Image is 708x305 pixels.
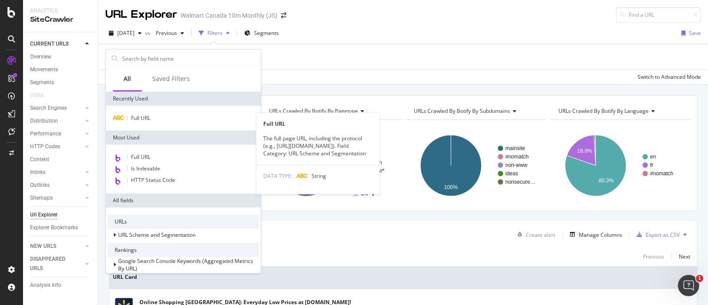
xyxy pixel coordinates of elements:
[30,210,92,220] a: Url Explorer
[281,12,286,19] div: arrow-right-arrow-left
[123,74,131,83] div: All
[261,127,399,204] div: A chart.
[633,228,680,242] button: Export as CSV
[616,7,701,23] input: Find a URL
[566,229,622,240] button: Manage Columns
[646,231,680,239] div: Export as CSV
[505,154,529,160] text: #nomatch
[30,52,92,62] a: Overview
[145,29,152,37] span: vs
[105,7,177,22] div: URL Explorer
[30,129,61,139] div: Performance
[30,15,91,25] div: SiteCrawler
[30,129,83,139] a: Performance
[514,228,555,242] button: Create alert
[696,275,703,282] span: 1
[181,11,277,20] div: Walmart Canada 10m Monthly (JS)
[643,253,664,260] div: Previous
[105,26,145,40] button: [DATE]
[361,190,368,197] text: 1/3
[30,91,52,100] a: Visits
[30,242,56,251] div: NEW URLS
[30,181,50,190] div: Outlinks
[118,257,253,272] span: Google Search Console Keywords (Aggregated Metrics By URL)
[557,104,682,118] h4: URLs Crawled By Botify By language
[152,74,190,83] div: Saved Filters
[108,243,259,257] div: Rankings
[30,193,53,203] div: Sitemaps
[30,142,83,151] a: HTTP Codes
[312,172,326,180] span: String
[121,52,258,65] input: Search by field name
[30,78,54,87] div: Segments
[638,73,701,81] div: Switch to Advanced Mode
[679,253,690,260] div: Next
[30,104,67,113] div: Search Engines
[689,29,701,37] div: Save
[30,91,43,100] div: Visits
[444,184,458,190] text: 100%
[650,170,673,177] text: #nomatch
[30,210,58,220] div: Url Explorer
[599,178,614,184] text: 80.3%
[505,170,518,177] text: ideas
[131,114,150,122] span: Full URL
[30,223,92,232] a: Explorer Bookmarks
[577,148,592,154] text: 18.8%
[108,215,259,229] div: URLs
[113,273,687,281] span: URL Card
[30,281,92,290] a: Analysis Info
[152,29,177,37] span: Previous
[131,176,175,184] span: HTTP Status Code
[30,181,83,190] a: Outlinks
[414,107,510,115] span: URLs Crawled By Botify By subdomains
[30,78,92,87] a: Segments
[241,26,282,40] button: Segments
[30,155,49,164] div: Content
[634,70,701,84] button: Switch to Advanced Mode
[152,26,188,40] button: Previous
[30,116,83,126] a: Distribution
[131,153,150,161] span: Full URL
[30,168,46,177] div: Inlinks
[30,142,60,151] div: HTTP Codes
[30,168,83,177] a: Inlinks
[195,26,233,40] button: Filters
[579,231,622,239] div: Manage Columns
[208,29,223,37] div: Filters
[30,104,83,113] a: Search Engines
[254,29,279,37] span: Segments
[30,281,61,290] div: Analysis Info
[526,231,555,239] div: Create alert
[269,107,358,115] span: URLs Crawled By Botify By pagetype
[650,162,653,168] text: fr
[263,172,292,180] span: DATA TYPE:
[267,104,393,118] h4: URLs Crawled By Botify By pagetype
[550,127,688,204] svg: A chart.
[405,127,543,204] svg: A chart.
[30,65,58,74] div: Movements
[30,52,51,62] div: Overview
[30,65,92,74] a: Movements
[256,120,379,127] div: Full URL
[30,7,91,15] div: Analytics
[30,155,92,164] a: Content
[106,193,261,208] div: All fields
[256,135,379,157] div: The full page URL, including the protocol (e.g., [URL][DOMAIN_NAME]). Field Category: URL Scheme ...
[30,116,58,126] div: Distribution
[118,231,196,239] span: URL Scheme and Segmentation
[679,251,690,262] button: Next
[558,107,649,115] span: URLs Crawled By Botify By language
[30,255,83,273] a: DISAPPEARED URLS
[30,193,83,203] a: Sitemaps
[106,131,261,145] div: Most Used
[412,104,538,118] h4: URLs Crawled By Botify By subdomains
[131,165,160,172] span: Is Indexable
[30,242,83,251] a: NEW URLS
[678,26,701,40] button: Save
[505,145,525,151] text: mainsite
[650,154,656,160] text: en
[30,223,78,232] div: Explorer Bookmarks
[30,255,75,273] div: DISAPPEARED URLS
